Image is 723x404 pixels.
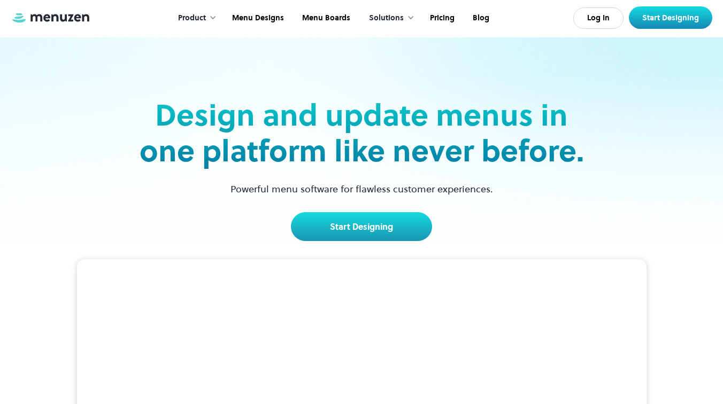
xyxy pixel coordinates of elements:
[573,7,624,29] a: Log In
[178,12,206,24] div: Product
[222,2,292,35] a: Menu Designs
[291,212,432,241] a: Start Designing
[217,182,506,196] p: Powerful menu software for flawless customer experiences.
[369,12,404,24] div: Solutions
[420,2,463,35] a: Pricing
[167,2,222,35] div: Product
[136,97,587,169] h2: Design and update menus in one platform like never before.
[358,2,420,35] div: Solutions
[292,2,358,35] a: Menu Boards
[629,6,712,29] a: Start Designing
[463,2,497,35] a: Blog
